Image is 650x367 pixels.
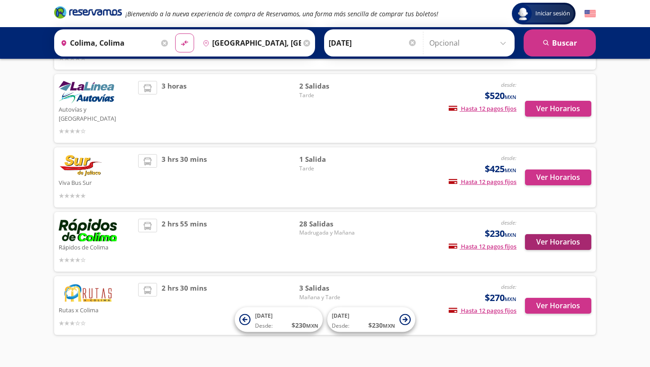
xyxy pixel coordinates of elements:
img: Autovías y La Línea [59,81,114,104]
a: Brand Logo [54,5,122,22]
em: desde: [501,219,516,226]
img: Rápidos de Colima [59,219,117,241]
span: $270 [485,291,516,305]
button: Ver Horarios [525,298,591,314]
small: MXN [383,322,395,329]
span: 2 Salidas [299,81,362,91]
span: 28 Salidas [299,219,362,229]
img: Viva Bus Sur [59,154,103,177]
span: 3 Salidas [299,283,362,293]
input: Buscar Origen [57,32,159,54]
input: Elegir Fecha [329,32,417,54]
span: 3 horas [162,81,186,136]
em: desde: [501,154,516,162]
input: Buscar Destino [199,32,301,54]
span: Madrugada y Mañana [299,229,362,237]
span: $ 230 [368,320,395,330]
span: Tarde [299,165,362,173]
p: Rutas x Colima [59,304,134,315]
button: [DATE]Desde:$230MXN [235,307,323,332]
i: Brand Logo [54,5,122,19]
span: 3 hrs 30 mins [162,154,207,201]
button: Ver Horarios [525,101,591,117]
button: [DATE]Desde:$230MXN [327,307,415,332]
span: $520 [485,89,516,103]
span: Mañana y Tarde [299,293,362,301]
small: MXN [306,322,318,329]
span: $230 [485,227,516,240]
span: $425 [485,162,516,176]
span: 2 hrs 55 mins [162,219,207,265]
span: $ 230 [292,320,318,330]
em: desde: [501,81,516,89]
span: Desde: [332,322,349,330]
button: Ver Horarios [525,234,591,250]
button: English [585,8,596,19]
span: Hasta 12 pagos fijos [449,242,516,250]
span: Hasta 12 pagos fijos [449,104,516,113]
small: MXN [505,296,516,302]
em: desde: [501,283,516,291]
span: 2 hrs 30 mins [162,283,207,328]
span: Hasta 12 pagos fijos [449,306,516,315]
input: Opcional [429,32,510,54]
em: ¡Bienvenido a la nueva experiencia de compra de Reservamos, una forma más sencilla de comprar tus... [125,9,438,18]
span: Iniciar sesión [532,9,574,18]
span: [DATE] [332,312,349,320]
span: Tarde [299,91,362,99]
p: Rápidos de Colima [59,241,134,252]
small: MXN [505,167,516,174]
span: Desde: [255,322,273,330]
small: MXN [505,231,516,238]
button: Ver Horarios [525,169,591,185]
p: Viva Bus Sur [59,177,134,188]
p: Autovías y [GEOGRAPHIC_DATA] [59,104,134,123]
small: MXN [505,94,516,100]
span: [DATE] [255,312,273,320]
button: Buscar [524,29,596,56]
span: 1 Salida [299,154,362,165]
img: Rutas x Colima [59,283,117,304]
span: Hasta 12 pagos fijos [449,178,516,186]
